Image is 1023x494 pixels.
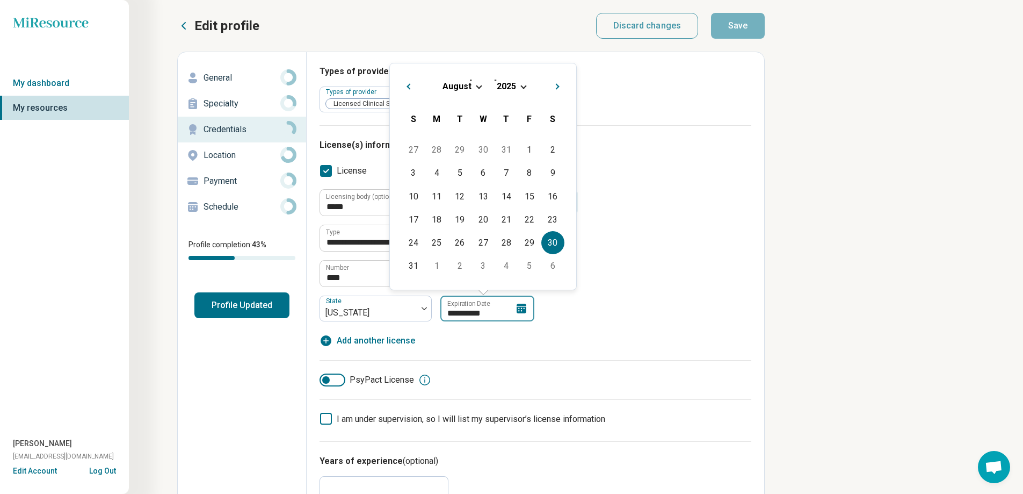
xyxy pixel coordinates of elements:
[541,108,564,131] div: Saturday
[178,142,306,168] a: Location
[518,185,541,208] div: Choose Friday, August 15th, 2025
[89,466,116,474] button: Log Out
[204,71,280,84] p: General
[178,65,306,91] a: General
[518,208,541,231] div: Choose Friday, August 22nd, 2025
[402,254,425,277] div: Choose Sunday, August 31st, 2025
[402,161,425,184] div: Choose Sunday, August 3rd, 2025
[471,254,495,277] div: Choose Wednesday, September 3rd, 2025
[596,13,699,39] button: Discard changes
[495,254,518,277] div: Choose Thursday, September 4th, 2025
[497,81,516,91] span: 2025
[541,185,564,208] div: Choose Saturday, August 16th, 2025
[402,231,425,254] div: Choose Sunday, August 24th, 2025
[541,231,564,254] div: Choose Saturday, August 30th, 2025
[326,194,400,200] label: Licensing body (optional)
[402,185,425,208] div: Choose Sunday, August 10th, 2025
[402,138,425,161] div: Choose Sunday, July 27th, 2025
[518,231,541,254] div: Choose Friday, August 29th, 2025
[425,208,448,231] div: Choose Monday, August 18th, 2025
[402,208,425,231] div: Choose Sunday, August 17th, 2025
[178,194,306,220] a: Schedule
[495,185,518,208] div: Choose Thursday, August 14th, 2025
[326,99,454,109] span: Licensed Clinical Social Worker (LCSW)
[495,231,518,254] div: Choose Thursday, August 28th, 2025
[425,254,448,277] div: Choose Monday, September 1st, 2025
[398,76,416,94] button: Previous Month
[425,185,448,208] div: Choose Monday, August 11th, 2025
[471,161,495,184] div: Choose Wednesday, August 6th, 2025
[178,168,306,194] a: Payment
[337,164,367,177] span: License
[541,161,564,184] div: Choose Saturday, August 9th, 2025
[495,138,518,161] div: Choose Thursday, July 31st, 2025
[178,117,306,142] a: Credentials
[13,466,57,477] button: Edit Account
[495,208,518,231] div: Choose Thursday, August 21st, 2025
[320,65,751,78] h3: Types of provider
[448,108,471,131] div: Tuesday
[425,108,448,131] div: Monday
[471,138,495,161] div: Choose Wednesday, July 30th, 2025
[425,138,448,161] div: Choose Monday, July 28th, 2025
[550,76,568,94] button: Next Month
[320,374,414,386] label: PsyPact License
[194,292,289,318] button: Profile Updated
[337,334,415,347] span: Add another license
[541,254,564,277] div: Choose Saturday, September 6th, 2025
[471,108,495,131] div: Wednesday
[177,17,259,34] button: Edit profile
[448,185,471,208] div: Choose Tuesday, August 12th, 2025
[326,297,344,305] label: State
[541,208,564,231] div: Choose Saturday, August 23rd, 2025
[204,97,280,110] p: Specialty
[194,17,259,34] p: Edit profile
[403,456,438,466] span: (optional)
[471,231,495,254] div: Choose Wednesday, August 27th, 2025
[711,13,765,39] button: Save
[320,334,415,347] button: Add another license
[471,185,495,208] div: Choose Wednesday, August 13th, 2025
[320,225,543,251] input: credential.licenses.0.name
[389,63,577,290] div: Choose Date
[402,108,425,131] div: Sunday
[495,108,518,131] div: Thursday
[320,455,751,468] h3: Years of experience
[425,161,448,184] div: Choose Monday, August 4th, 2025
[425,231,448,254] div: Choose Monday, August 25th, 2025
[13,452,114,461] span: [EMAIL_ADDRESS][DOMAIN_NAME]
[178,233,306,267] div: Profile completion:
[448,161,471,184] div: Choose Tuesday, August 5th, 2025
[471,208,495,231] div: Choose Wednesday, August 20th, 2025
[204,149,280,162] p: Location
[402,138,564,277] div: Month August, 2025
[13,438,72,449] span: [PERSON_NAME]
[518,138,541,161] div: Choose Friday, August 1st, 2025
[448,231,471,254] div: Choose Tuesday, August 26th, 2025
[204,175,280,188] p: Payment
[398,76,568,92] h2: [DATE]
[978,451,1010,483] a: Open chat
[326,88,379,96] label: Types of provider
[541,138,564,161] div: Choose Saturday, August 2nd, 2025
[518,254,541,277] div: Choose Friday, September 5th, 2025
[448,138,471,161] div: Choose Tuesday, July 29th, 2025
[326,229,340,235] label: Type
[252,240,266,249] span: 43 %
[178,91,306,117] a: Specialty
[442,81,471,91] span: August
[188,256,295,260] div: Profile completion
[320,139,751,152] h3: License(s) information
[204,201,280,213] p: Schedule
[337,414,605,424] span: I am under supervision, so I will list my supervisor’s license information
[326,264,349,271] label: Number
[448,254,471,277] div: Choose Tuesday, September 2nd, 2025
[448,208,471,231] div: Choose Tuesday, August 19th, 2025
[518,161,541,184] div: Choose Friday, August 8th, 2025
[495,161,518,184] div: Choose Thursday, August 7th, 2025
[518,108,541,131] div: Friday
[204,123,280,136] p: Credentials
